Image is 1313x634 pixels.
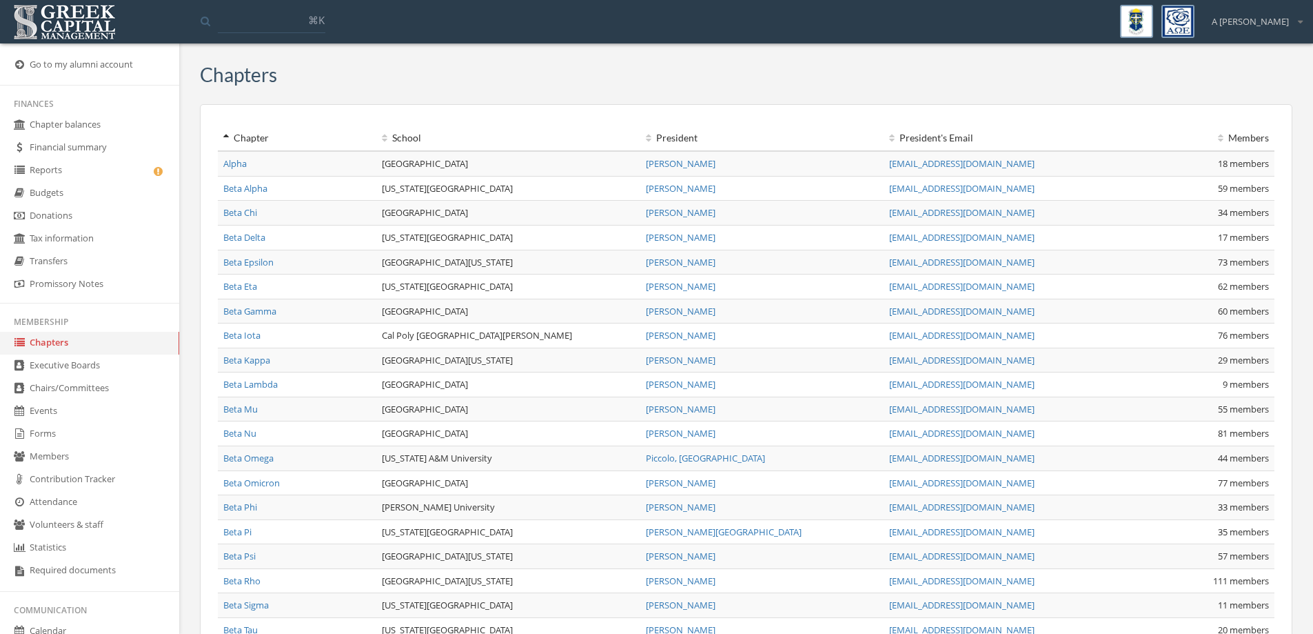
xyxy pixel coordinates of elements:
[1218,354,1269,366] span: 29 members
[1218,550,1269,562] span: 57 members
[1218,599,1269,611] span: 11 members
[1218,501,1269,513] span: 33 members
[646,157,715,170] a: [PERSON_NAME]
[308,13,325,27] span: ⌘K
[1218,231,1269,244] span: 17 members
[376,225,640,250] td: [US_STATE][GEOGRAPHIC_DATA]
[223,305,276,317] a: Beta Gamma
[646,550,715,562] a: [PERSON_NAME]
[223,354,270,366] a: Beta Kappa
[1212,15,1289,28] span: A [PERSON_NAME]
[646,231,715,244] a: [PERSON_NAME]
[223,182,267,195] a: Beta Alpha
[646,427,715,439] a: [PERSON_NAME]
[1218,256,1269,268] span: 73 members
[889,280,1035,293] a: [EMAIL_ADDRESS][DOMAIN_NAME]
[223,280,257,293] a: Beta Eta
[1218,206,1269,219] span: 34 members
[1218,427,1269,439] span: 81 members
[1218,157,1269,170] span: 18 members
[376,519,640,544] td: [US_STATE][GEOGRAPHIC_DATA]
[1218,305,1269,317] span: 60 members
[646,206,715,219] a: [PERSON_NAME]
[1218,477,1269,489] span: 77 members
[223,403,258,415] a: Beta Mu
[223,477,280,489] a: Beta Omicron
[889,206,1035,219] a: [EMAIL_ADDRESS][DOMAIN_NAME]
[889,575,1035,587] a: [EMAIL_ADDRESS][DOMAIN_NAME]
[223,550,256,562] a: Beta Psi
[646,305,715,317] a: [PERSON_NAME]
[376,568,640,593] td: [GEOGRAPHIC_DATA][US_STATE]
[889,501,1035,513] a: [EMAIL_ADDRESS][DOMAIN_NAME]
[646,256,715,268] a: [PERSON_NAME]
[1213,575,1269,587] span: 111 members
[376,422,640,446] td: [GEOGRAPHIC_DATA]
[200,64,277,86] h3: Chapters
[376,446,640,471] td: [US_STATE] A&M University
[1218,182,1269,195] span: 59 members
[223,378,278,390] a: Beta Lambda
[1218,452,1269,464] span: 44 members
[1223,378,1269,390] span: 9 members
[889,354,1035,366] a: [EMAIL_ADDRESS][DOMAIN_NAME]
[223,329,261,341] a: Beta Iota
[889,157,1035,170] a: [EMAIL_ADDRESS][DOMAIN_NAME]
[646,575,715,587] a: [PERSON_NAME]
[646,329,715,341] a: [PERSON_NAME]
[889,550,1035,562] a: [EMAIL_ADDRESS][DOMAIN_NAME]
[223,231,265,244] a: Beta Delta
[382,131,635,145] div: School
[889,305,1035,317] a: [EMAIL_ADDRESS][DOMAIN_NAME]
[376,470,640,495] td: [GEOGRAPHIC_DATA]
[646,452,765,464] a: Piccolo, [GEOGRAPHIC_DATA]
[376,299,640,324] td: [GEOGRAPHIC_DATA]
[1218,526,1269,538] span: 35 members
[223,206,257,219] a: Beta Chi
[376,397,640,422] td: [GEOGRAPHIC_DATA]
[223,256,274,268] a: Beta Epsilon
[376,373,640,397] td: [GEOGRAPHIC_DATA]
[889,477,1035,489] a: [EMAIL_ADDRESS][DOMAIN_NAME]
[223,526,252,538] a: Beta Pi
[376,151,640,176] td: [GEOGRAPHIC_DATA]
[646,501,715,513] a: [PERSON_NAME]
[376,593,640,618] td: [US_STATE][GEOGRAPHIC_DATA]
[223,131,371,145] div: Chapter
[223,452,274,464] a: Beta Omega
[376,275,640,299] td: [US_STATE][GEOGRAPHIC_DATA]
[376,176,640,201] td: [US_STATE][GEOGRAPHIC_DATA]
[223,599,269,611] a: Beta Sigma
[223,501,257,513] a: Beta Phi
[376,201,640,226] td: [GEOGRAPHIC_DATA]
[889,182,1035,195] a: [EMAIL_ADDRESS][DOMAIN_NAME]
[646,477,715,489] a: [PERSON_NAME]
[889,256,1035,268] a: [EMAIL_ADDRESS][DOMAIN_NAME]
[889,452,1035,464] a: [EMAIL_ADDRESS][DOMAIN_NAME]
[376,544,640,569] td: [GEOGRAPHIC_DATA][US_STATE]
[223,575,261,587] a: Beta Rho
[646,378,715,390] a: [PERSON_NAME]
[646,280,715,293] a: [PERSON_NAME]
[889,231,1035,244] a: [EMAIL_ADDRESS][DOMAIN_NAME]
[646,182,715,195] a: [PERSON_NAME]
[889,526,1035,538] a: [EMAIL_ADDRESS][DOMAIN_NAME]
[646,354,715,366] a: [PERSON_NAME]
[1218,280,1269,293] span: 62 members
[646,131,878,145] div: President
[889,403,1035,415] a: [EMAIL_ADDRESS][DOMAIN_NAME]
[376,250,640,275] td: [GEOGRAPHIC_DATA][US_STATE]
[1218,329,1269,341] span: 76 members
[376,495,640,520] td: [PERSON_NAME] University
[376,324,640,348] td: Cal Poly [GEOGRAPHIC_DATA][PERSON_NAME]
[889,329,1035,341] a: [EMAIL_ADDRESS][DOMAIN_NAME]
[1132,131,1269,145] div: Members
[1203,5,1303,28] div: A [PERSON_NAME]
[889,131,1121,145] div: President 's Email
[889,427,1035,439] a: [EMAIL_ADDRESS][DOMAIN_NAME]
[646,526,802,538] a: [PERSON_NAME][GEOGRAPHIC_DATA]
[646,599,715,611] a: [PERSON_NAME]
[223,157,247,170] a: Alpha
[1218,403,1269,415] span: 55 members
[646,403,715,415] a: [PERSON_NAME]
